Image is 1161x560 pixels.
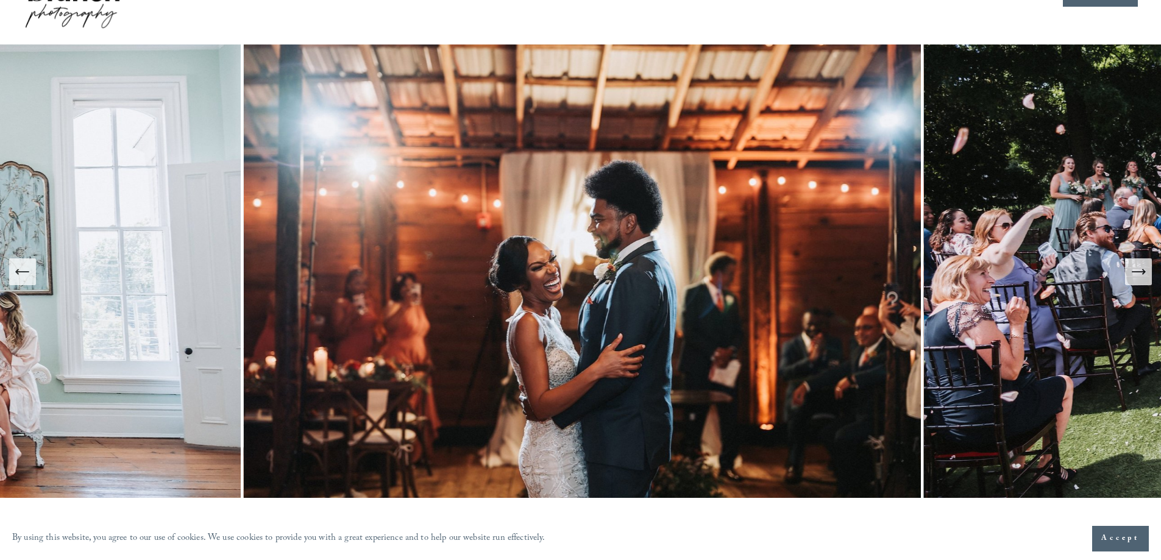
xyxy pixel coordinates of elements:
[1101,533,1140,545] span: Accept
[9,258,36,285] button: Previous Slide
[1125,258,1152,285] button: Next Slide
[1092,526,1149,551] button: Accept
[244,44,924,498] img: shakiraandshawn10+copy.jpg (Copy)
[12,530,545,548] p: By using this website, you agree to our use of cookies. We use cookies to provide you with a grea...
